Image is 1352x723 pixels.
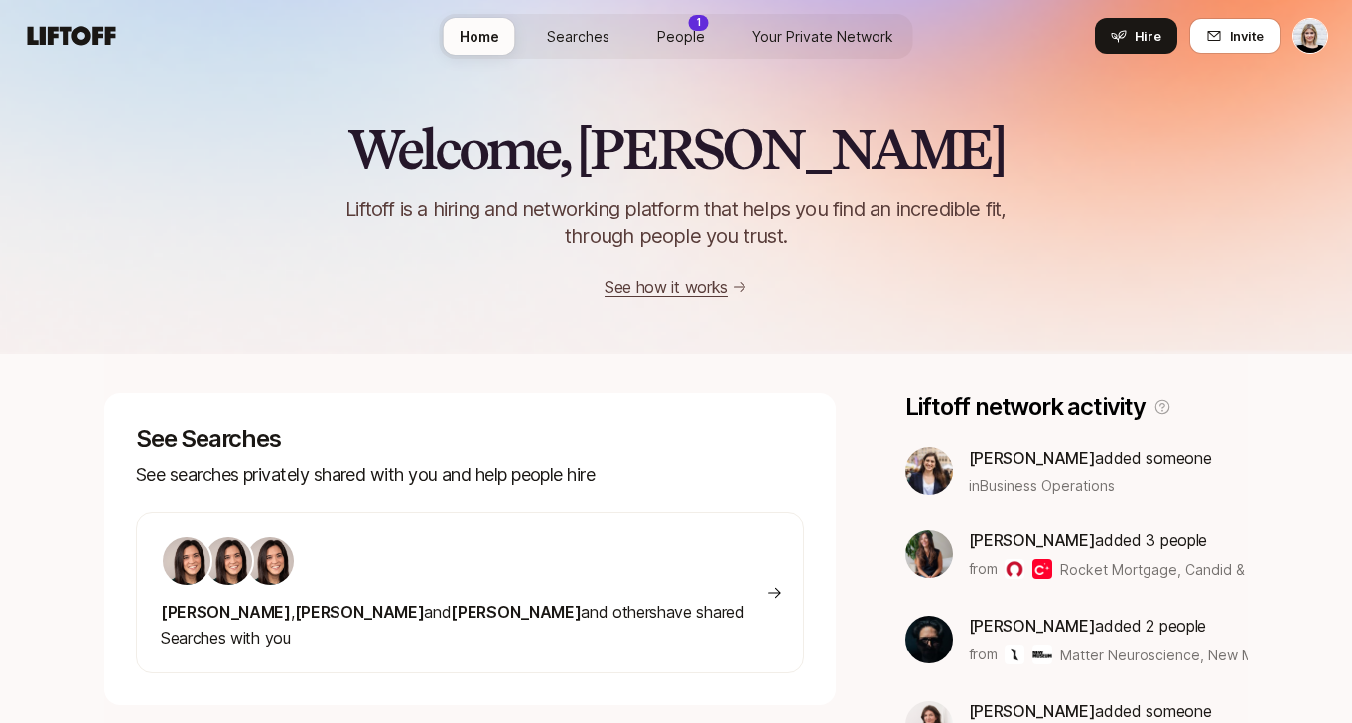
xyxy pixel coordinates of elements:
[136,461,804,489] p: See searches privately shared with you and help people hire
[969,557,998,581] p: from
[451,602,581,622] span: [PERSON_NAME]
[969,445,1212,471] p: added someone
[1230,26,1264,46] span: Invite
[969,448,1096,468] span: [PERSON_NAME]
[737,18,909,55] a: Your Private Network
[161,602,744,648] span: and others have shared Searches with you
[1095,18,1177,54] button: Hire
[697,15,701,30] p: 1
[1032,559,1052,579] img: Candid
[295,602,425,622] span: [PERSON_NAME]
[969,475,1115,496] span: in Business Operations
[163,537,210,585] img: 71d7b91d_d7cb_43b4_a7ea_a9b2f2cc6e03.jpg
[204,537,252,585] img: 71d7b91d_d7cb_43b4_a7ea_a9b2f2cc6e03.jpg
[905,447,953,495] img: b1202ca0_7323_4e9c_9505_9ab82ba382f2.jpg
[161,602,291,622] span: [PERSON_NAME]
[1005,559,1024,579] img: Rocket Mortgage
[136,425,804,453] p: See Searches
[1005,645,1024,664] img: Matter Neuroscience
[424,602,451,622] span: and
[969,613,1248,639] p: added 2 people
[752,26,893,47] span: Your Private Network
[460,26,499,47] span: Home
[246,537,294,585] img: 71d7b91d_d7cb_43b4_a7ea_a9b2f2cc6e03.jpg
[969,527,1248,553] p: added 3 people
[969,530,1096,550] span: [PERSON_NAME]
[291,602,295,622] span: ,
[444,18,515,55] a: Home
[969,643,998,666] p: from
[1292,18,1328,54] button: Rachel Parlier
[1189,18,1281,54] button: Invite
[547,26,609,47] span: Searches
[905,616,953,663] img: 47dd0b03_c0d6_4f76_830b_b248d182fe69.jpg
[905,530,953,578] img: 33ee49e1_eec9_43f1_bb5d_6b38e313ba2b.jpg
[347,119,1006,179] h2: Welcome, [PERSON_NAME]
[1060,561,1291,578] span: Rocket Mortgage, Candid & others
[1135,26,1161,46] span: Hire
[321,195,1031,250] p: Liftoff is a hiring and networking platform that helps you find an incredible fit, through people...
[641,18,721,55] a: People1
[605,277,728,297] a: See how it works
[969,616,1096,636] span: [PERSON_NAME]
[1293,19,1327,53] img: Rachel Parlier
[905,393,1146,421] p: Liftoff network activity
[657,26,705,47] span: People
[969,701,1096,721] span: [PERSON_NAME]
[1032,645,1052,664] img: New Museum of Contemporary Art
[531,18,625,55] a: Searches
